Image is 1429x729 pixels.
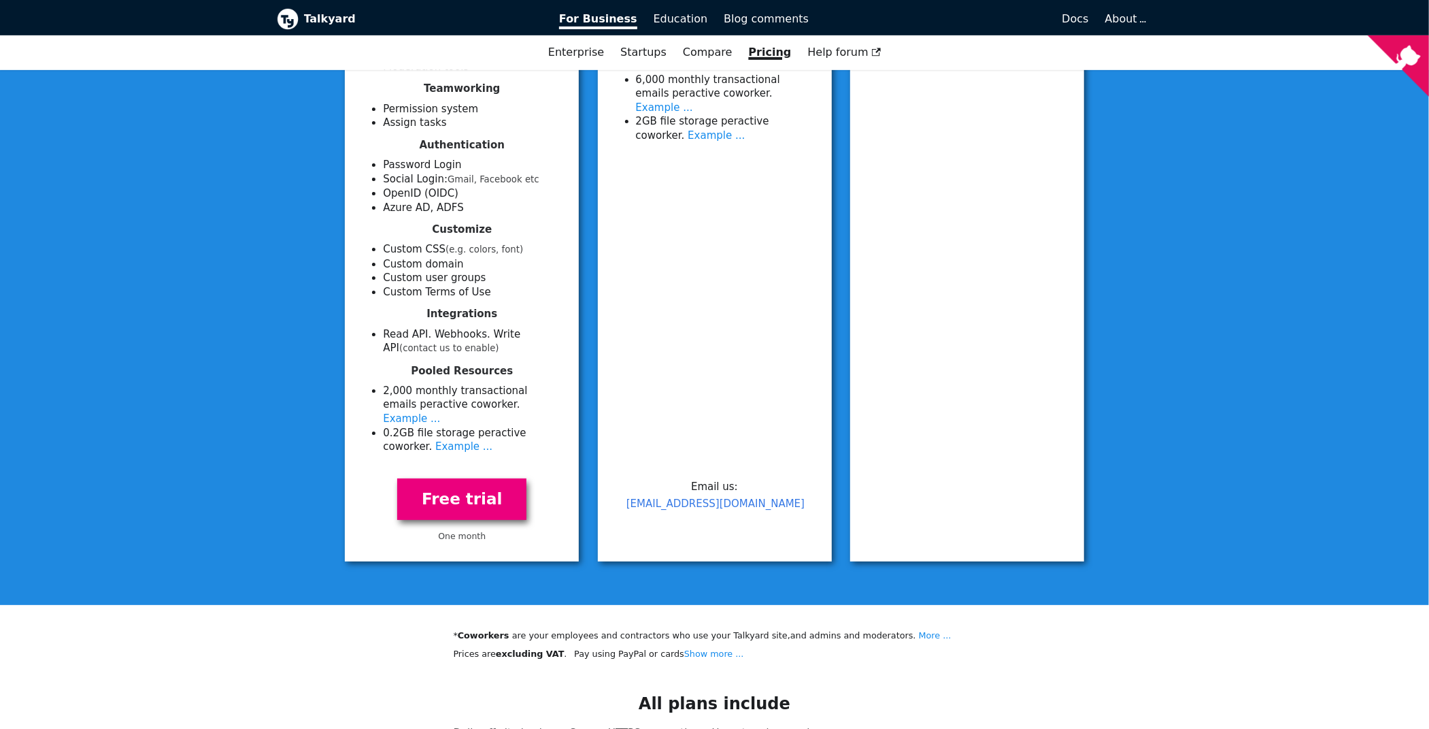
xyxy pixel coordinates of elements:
[435,440,492,453] a: Example ...
[1062,12,1088,25] span: Docs
[383,172,562,187] li: Social Login:
[383,116,562,130] li: Assign tasks
[654,12,708,25] span: Education
[399,343,499,353] small: (contact us to enable)
[383,384,562,426] li: 2 ,000 monthly transactional emails per active coworker .
[454,647,976,661] p: Prices are . Pay using PayPal or cards
[438,531,486,541] small: One month
[277,8,541,30] a: Talkyard logoTalkyard
[614,479,816,513] p: Email us:
[361,139,562,152] h4: Authentication
[383,102,562,116] li: Permission system
[454,694,976,714] h2: All plans include
[724,12,809,25] span: Blog comments
[383,285,562,299] li: Custom Terms of Use
[383,187,562,201] li: OpenID (OIDC)
[304,10,541,28] b: Talkyard
[383,201,562,215] li: Azure AD, ADFS
[1105,12,1145,25] a: About
[397,479,526,520] a: Free trial
[540,41,612,64] a: Enterprise
[799,41,889,64] a: Help forum
[636,114,816,142] li: 2 GB file storage per active coworker .
[383,257,562,272] li: Custom domain
[496,649,565,659] strong: excluding VAT
[383,158,562,172] li: Password Login
[919,630,952,641] a: More ...
[626,498,805,510] a: [EMAIL_ADDRESS][DOMAIN_NAME]
[688,129,745,142] a: Example ...
[458,630,512,641] b: Coworkers
[683,46,733,59] a: Compare
[741,41,800,64] a: Pricing
[817,7,1097,31] a: Docs
[612,41,675,64] a: Startups
[361,308,562,321] h4: Integrations
[551,7,645,31] a: For Business
[361,82,562,95] h4: Teamworking
[684,649,744,659] a: Show more ...
[454,628,976,643] li: * are your employees and contractors who use your Talkyard site, and admins and moderators.
[277,8,299,30] img: Talkyard logo
[361,365,562,378] h4: Pooled Resources
[636,101,693,114] a: Example ...
[383,327,562,356] li: Read API. Webhooks. Write API
[636,73,816,115] li: 6 ,000 monthly transactional emails per active coworker .
[361,223,562,236] h4: Customize
[383,412,440,425] a: Example ...
[645,7,716,31] a: Education
[445,244,523,255] small: (e.g. colors, font)
[448,174,539,184] small: Gmail, Facebook etc
[383,242,562,257] li: Custom CSS
[559,12,637,29] span: For Business
[807,46,881,59] span: Help forum
[383,426,562,454] li: 0.2 GB file storage per active coworker .
[716,7,817,31] a: Blog comments
[383,271,562,285] li: Custom user groups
